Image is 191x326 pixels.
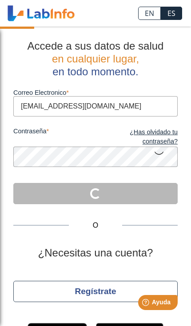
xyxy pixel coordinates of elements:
[13,89,178,96] label: Correo Electronico
[52,66,138,78] span: en todo momento.
[13,281,178,302] button: Regístrate
[52,53,139,65] span: en cualquier lugar,
[138,7,161,20] a: EN
[161,7,182,20] a: ES
[13,247,178,260] h2: ¿Necesitas una cuenta?
[28,40,164,52] span: Accede a sus datos de salud
[13,128,95,147] label: contraseña
[69,220,122,231] span: O
[95,128,178,147] a: ¿Has olvidado tu contraseña?
[112,291,181,316] iframe: Help widget launcher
